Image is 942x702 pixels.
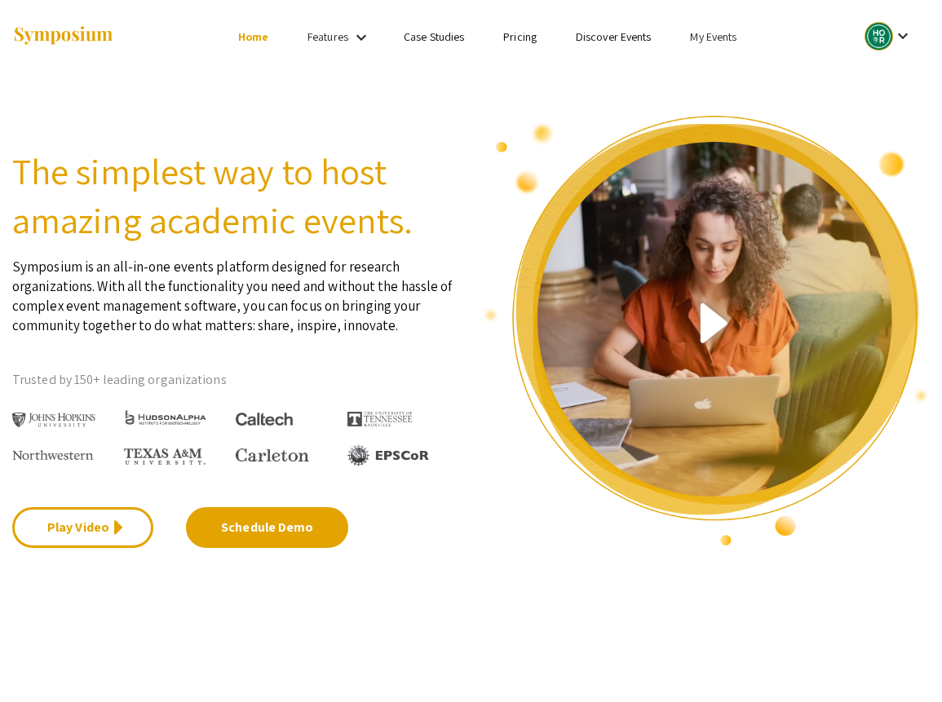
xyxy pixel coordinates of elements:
[12,245,459,335] p: Symposium is an all-in-one events platform designed for research organizations. With all the func...
[576,29,652,44] a: Discover Events
[238,29,268,44] a: Home
[12,450,94,460] img: Northwestern
[352,28,371,47] mat-icon: Expand Features list
[503,29,537,44] a: Pricing
[404,29,464,44] a: Case Studies
[690,29,736,44] a: My Events
[307,29,348,44] a: Features
[12,368,459,392] p: Trusted by 150+ leading organizations
[12,25,114,47] img: Symposium by ForagerOne
[347,412,413,426] img: The University of Tennessee
[12,413,95,426] img: Johns Hopkins University
[893,26,913,46] mat-icon: Expand account dropdown
[12,147,459,245] h2: The simplest way to host amazing academic events.
[347,444,431,466] img: EPSCOR
[186,507,348,548] a: Schedule Demo
[12,507,153,548] a: Play Video
[124,448,206,465] img: Texas A&M University
[236,413,293,426] img: Caltech
[847,18,930,55] button: Expand account dropdown
[124,409,207,426] img: HudsonAlpha
[236,448,309,461] img: Carleton
[484,114,931,547] img: video overview of Symposium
